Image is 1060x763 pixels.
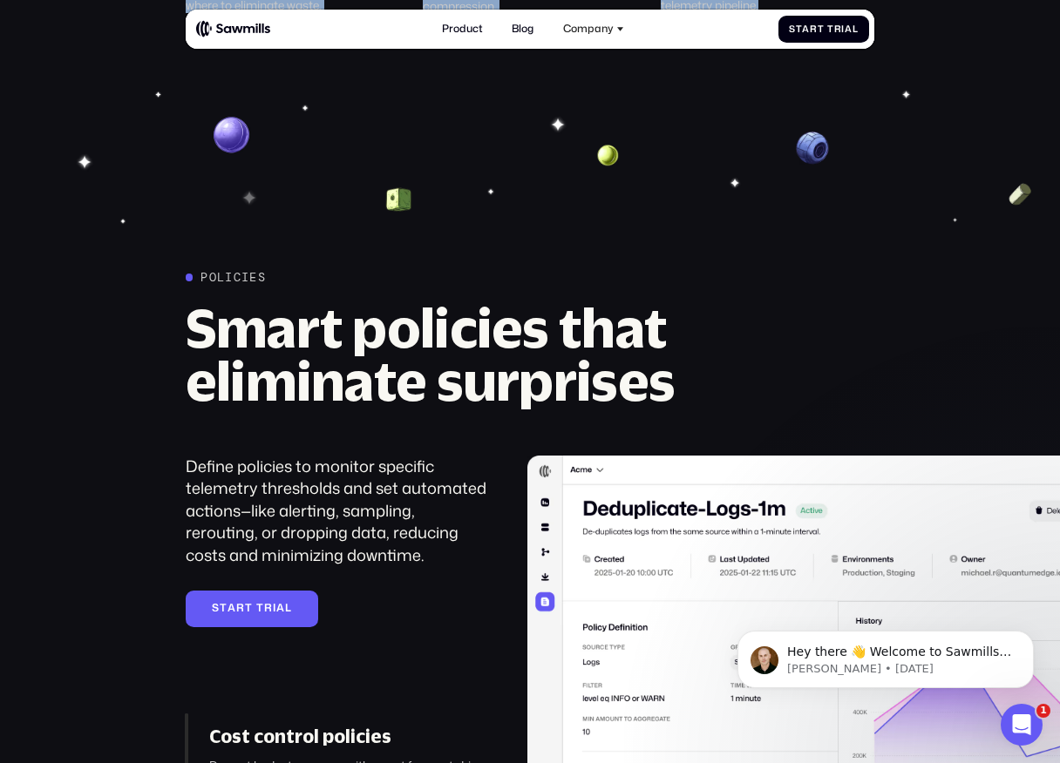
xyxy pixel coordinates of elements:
[273,602,276,615] span: i
[563,23,614,36] div: Company
[228,602,236,615] span: a
[810,24,818,35] span: r
[778,16,870,43] a: StartTrial
[186,456,491,567] div: Define policies to monitor specific telemetry thresholds and set automated actions—like alerting,...
[834,24,842,35] span: r
[1036,704,1050,718] span: 1
[186,300,775,408] h2: Smart policies that eliminate surprises
[853,24,859,35] span: l
[236,602,245,615] span: r
[554,15,631,44] div: Company
[220,602,228,615] span: t
[276,602,285,615] span: a
[827,24,834,35] span: T
[796,24,803,35] span: t
[209,726,490,747] div: Cost control policies
[200,270,266,284] div: Policies
[212,602,220,615] span: S
[841,24,845,35] span: i
[245,602,253,615] span: t
[285,602,292,615] span: l
[434,15,491,44] a: Product
[256,602,264,615] span: T
[711,594,1060,716] iframe: Intercom notifications message
[504,15,541,44] a: Blog
[789,24,796,35] span: S
[818,24,825,35] span: t
[802,24,810,35] span: a
[845,24,853,35] span: a
[186,591,318,627] a: StartTrial
[1001,704,1043,746] iframe: Intercom live chat
[264,602,273,615] span: r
